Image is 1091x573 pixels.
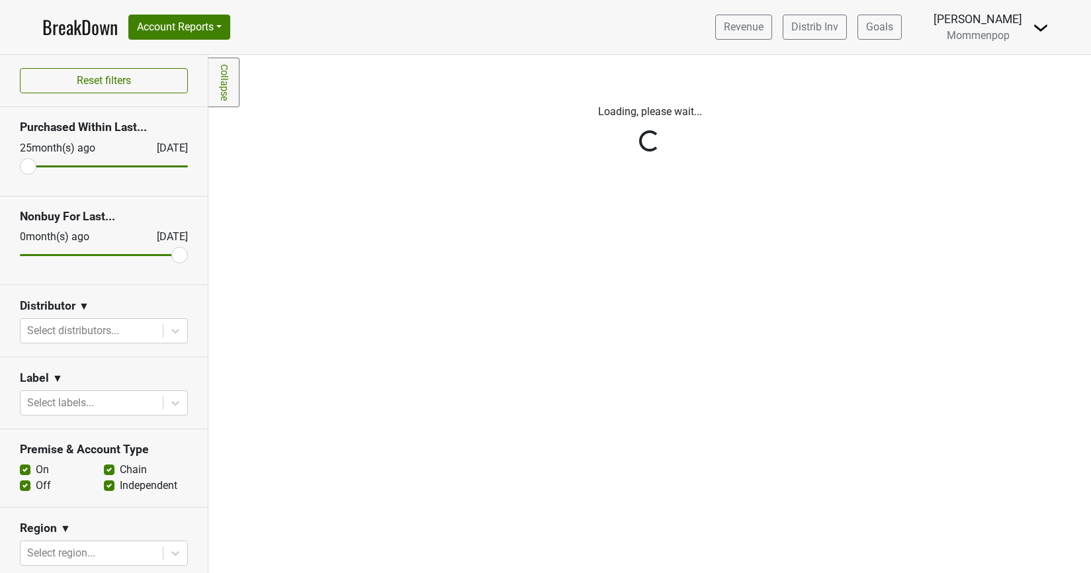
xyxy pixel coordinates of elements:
[857,15,902,40] a: Goals
[947,29,1010,42] span: Mommenpop
[934,11,1022,28] div: [PERSON_NAME]
[208,58,240,107] a: Collapse
[42,13,118,41] a: BreakDown
[783,15,847,40] a: Distrib Inv
[128,15,230,40] button: Account Reports
[1033,20,1049,36] img: Dropdown Menu
[283,104,1017,120] p: Loading, please wait...
[715,15,772,40] a: Revenue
